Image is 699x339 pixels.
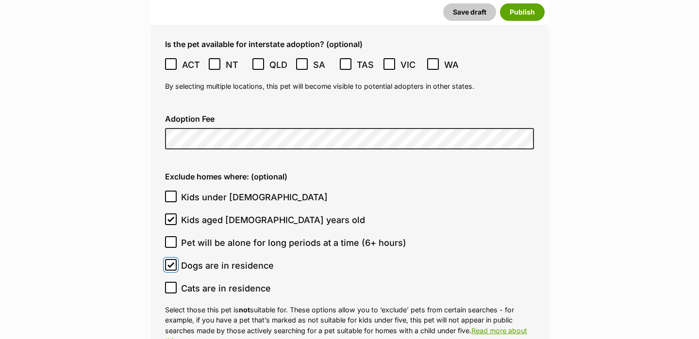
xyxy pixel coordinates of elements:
span: Pet will be alone for long periods at a time (6+ hours) [181,236,406,249]
strong: not [239,306,250,314]
span: Kids aged [DEMOGRAPHIC_DATA] years old [181,213,365,226]
span: ACT [182,58,204,71]
span: NT [226,58,248,71]
span: WA [444,58,466,71]
p: By selecting multiple locations, this pet will become visible to potential adopters in other states. [165,81,534,91]
label: Exclude homes where: (optional) [165,172,534,181]
button: Save draft [443,3,496,21]
button: Publish [500,3,545,21]
label: Is the pet available for interstate adoption? (optional) [165,40,534,48]
span: TAS [357,58,379,71]
label: Adoption Fee [165,114,534,123]
span: Cats are in residence [181,282,271,295]
span: VIC [400,58,422,71]
span: QLD [269,58,291,71]
span: Kids under [DEMOGRAPHIC_DATA] [181,191,328,204]
span: Dogs are in residence [181,259,274,272]
span: SA [313,58,335,71]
